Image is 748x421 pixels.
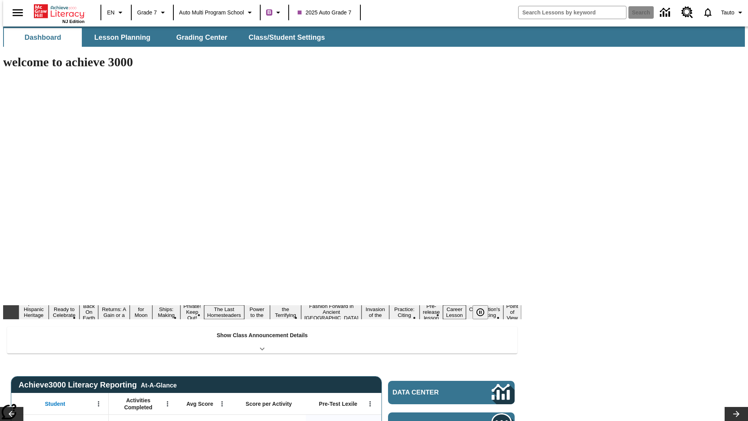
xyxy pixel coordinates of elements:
button: Slide 8 The Last Homesteaders [204,305,244,319]
span: Avg Score [186,400,213,407]
button: Profile/Settings [718,5,748,19]
a: Data Center [655,2,677,23]
button: Boost Class color is purple. Change class color [263,5,286,19]
span: Activities Completed [113,397,164,411]
button: Slide 9 Solar Power to the People [244,299,270,325]
button: Open Menu [93,398,104,410]
span: Achieve3000 Literacy Reporting [19,380,177,389]
div: Home [34,3,85,24]
button: Open Menu [216,398,228,410]
p: Show Class Announcement Details [217,331,308,340]
button: Slide 6 Cruise Ships: Making Waves [152,299,180,325]
button: Slide 2 Get Ready to Celebrate Juneteenth! [49,299,79,325]
button: School: Auto Multi program School, Select your school [176,5,258,19]
span: 2025 Auto Grade 7 [298,9,351,17]
div: Show Class Announcement Details [7,327,517,354]
button: Slide 17 Point of View [503,302,521,322]
button: Language: EN, Select a language [104,5,129,19]
button: Class/Student Settings [242,28,331,47]
span: Auto Multi program School [179,9,244,17]
button: Slide 14 Pre-release lesson [420,302,443,322]
button: Slide 4 Free Returns: A Gain or a Drain? [98,299,130,325]
a: Home [34,4,85,19]
button: Slide 1 ¡Viva Hispanic Heritage Month! [19,299,49,325]
button: Slide 3 Back On Earth [79,302,98,322]
a: Data Center [388,381,515,404]
button: Slide 11 Fashion Forward in Ancient Rome [301,302,362,322]
div: SubNavbar [3,28,332,47]
button: Open Menu [364,398,376,410]
button: Open side menu [6,1,29,24]
div: SubNavbar [3,27,745,47]
span: NJ Edition [62,19,85,24]
button: Slide 7 Private! Keep Out! [180,302,204,322]
span: Tauto [721,9,734,17]
span: Grade 7 [137,9,157,17]
button: Dashboard [4,28,82,47]
span: Student [45,400,65,407]
button: Pause [473,305,488,319]
button: Lesson carousel, Next [725,407,748,421]
button: Slide 12 The Invasion of the Free CD [362,299,389,325]
button: Slide 13 Mixed Practice: Citing Evidence [389,299,420,325]
button: Slide 16 The Constitution's Balancing Act [466,299,503,325]
a: Resource Center, Will open in new tab [677,2,698,23]
span: Data Center [393,389,466,396]
button: Open Menu [162,398,173,410]
span: Score per Activity [246,400,292,407]
button: Grade: Grade 7, Select a grade [134,5,171,19]
span: EN [107,9,115,17]
button: Slide 15 Career Lesson [443,305,466,319]
a: Notifications [698,2,718,23]
input: search field [519,6,626,19]
span: B [267,7,271,17]
div: Pause [473,305,496,319]
h1: welcome to achieve 3000 [3,55,521,69]
button: Slide 5 Time for Moon Rules? [130,299,152,325]
button: Grading Center [163,28,241,47]
button: Lesson Planning [83,28,161,47]
div: At-A-Glance [141,380,176,389]
button: Slide 10 Attack of the Terrifying Tomatoes [270,299,302,325]
span: Pre-Test Lexile [319,400,358,407]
